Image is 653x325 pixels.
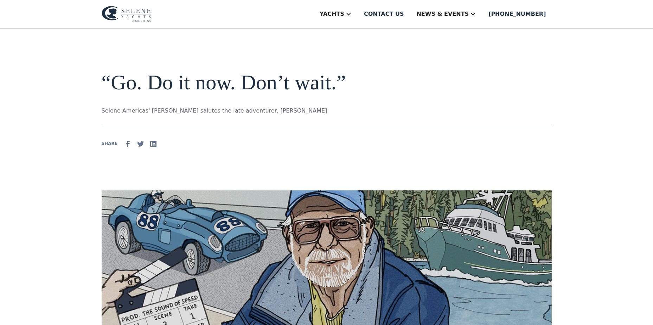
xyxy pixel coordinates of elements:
[320,10,344,18] div: Yachts
[416,10,469,18] div: News & EVENTS
[488,10,546,18] div: [PHONE_NUMBER]
[149,140,158,148] img: Linkedin
[364,10,404,18] div: Contact us
[124,140,132,148] img: facebook
[102,71,394,94] h1: “Go. Do it now. Don’t wait.”
[102,140,117,147] div: SHARE
[102,107,394,115] p: Selene Americas' [PERSON_NAME] salutes the late adventurer, [PERSON_NAME]
[102,6,151,22] img: logo
[136,140,145,148] img: Twitter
